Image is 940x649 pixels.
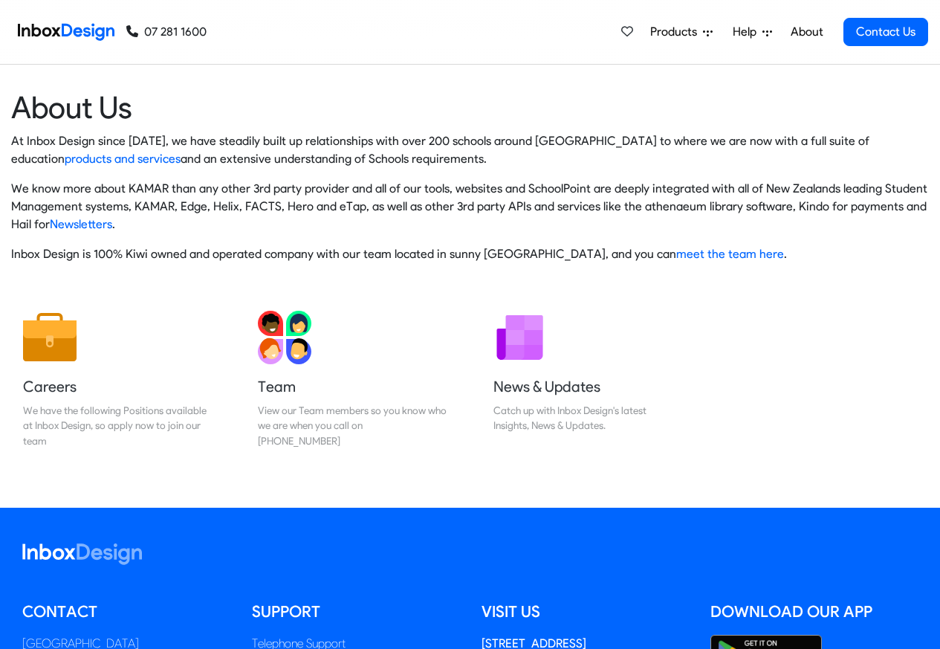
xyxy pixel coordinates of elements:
a: Team View our Team members so you know who we are when you call on [PHONE_NUMBER] [246,299,458,460]
div: Catch up with Inbox Design's latest Insights, News & Updates. [493,403,682,433]
a: Help [727,17,778,47]
img: 2022_01_12_icon_newsletter.svg [493,311,547,364]
a: Contact Us [843,18,928,46]
h5: News & Updates [493,376,682,397]
h5: Contact [22,601,230,623]
a: meet the team here [676,247,784,261]
h5: Support [252,601,459,623]
a: Newsletters [50,217,112,231]
div: View our Team members so you know who we are when you call on [PHONE_NUMBER] [258,403,447,448]
p: We know more about KAMAR than any other 3rd party provider and all of our tools, websites and Sch... [11,180,929,233]
img: logo_inboxdesign_white.svg [22,543,142,565]
p: At Inbox Design since [DATE], we have steadily built up relationships with over 200 schools aroun... [11,132,929,168]
h5: Download our App [710,601,918,623]
img: 2022_01_13_icon_job.svg [23,311,77,364]
a: Careers We have the following Positions available at Inbox Design, so apply now to join our team [11,299,224,460]
a: products and services [65,152,181,166]
a: About [786,17,827,47]
img: 2022_01_13_icon_team.svg [258,311,311,364]
div: We have the following Positions available at Inbox Design, so apply now to join our team [23,403,212,448]
h5: Visit us [482,601,689,623]
a: 07 281 1600 [126,23,207,41]
span: Products [650,23,703,41]
a: News & Updates Catch up with Inbox Design's latest Insights, News & Updates. [482,299,694,460]
span: Help [733,23,762,41]
h5: Team [258,376,447,397]
p: Inbox Design is 100% Kiwi owned and operated company with our team located in sunny [GEOGRAPHIC_D... [11,245,929,263]
h5: Careers [23,376,212,397]
heading: About Us [11,88,929,126]
a: Products [644,17,719,47]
